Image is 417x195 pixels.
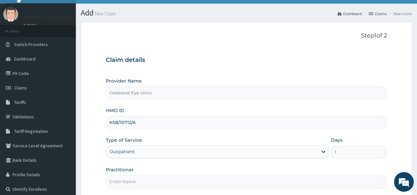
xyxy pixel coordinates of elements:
[3,7,18,22] img: User Image
[109,148,135,155] div: Outpatient
[38,57,91,123] span: We're online!
[331,137,343,143] label: Days
[108,3,124,19] div: Minimize live chat window
[106,175,387,188] input: Enter Name
[3,127,126,150] textarea: Type your message and hit 'Enter'
[106,32,387,39] p: Step 1 of 2
[338,11,362,16] a: Dashboard
[94,11,116,16] small: New Claim
[14,56,36,62] span: Dashboard
[14,85,27,91] span: Claims
[12,33,27,49] img: d_794563401_company_1708531726252_794563401
[106,57,387,64] h3: Claim details
[106,116,387,129] input: Enter HMO ID
[14,128,48,134] span: Tariff Negotiation
[369,11,387,16] a: Claims
[387,11,412,16] li: New Claim
[106,137,142,143] label: Type of Service
[106,107,124,114] label: HMO ID
[14,99,26,105] span: Tariffs
[106,78,142,84] label: Provider Name
[34,37,111,45] div: Chat with us now
[106,166,134,173] label: Practitioner
[23,23,39,28] a: Online
[23,14,72,20] p: Oakbend Eye Clinic
[81,9,412,17] h1: Add
[14,41,48,47] span: Switch Providers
